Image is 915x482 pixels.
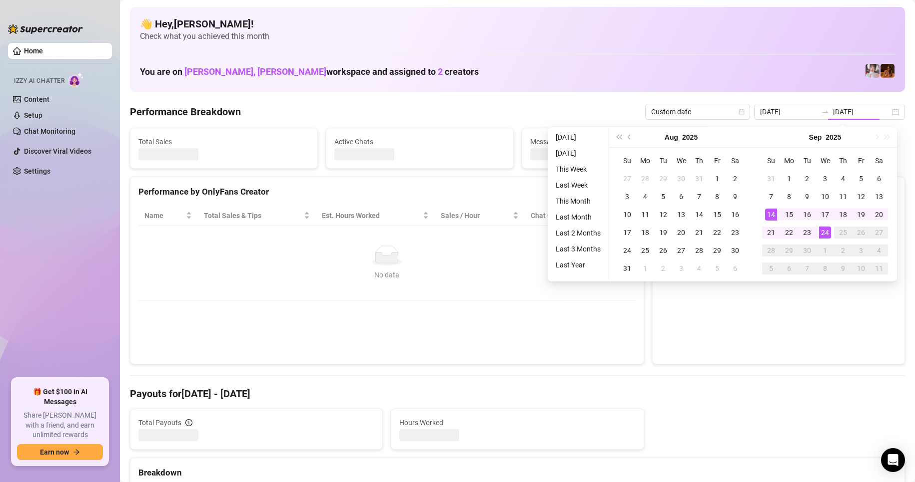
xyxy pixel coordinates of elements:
[138,466,897,480] div: Breakdown
[833,106,890,117] input: End date
[68,72,84,87] img: AI Chatter
[138,417,181,428] span: Total Payouts
[661,185,897,199] div: Sales by OnlyFans Creator
[739,109,745,115] span: calendar
[24,111,42,119] a: Setup
[24,127,75,135] a: Chat Monitoring
[8,24,83,34] img: logo-BBDzfeDw.svg
[530,136,701,147] span: Messages Sent
[17,444,103,460] button: Earn nowarrow-right
[531,210,621,221] span: Chat Conversion
[322,210,421,221] div: Est. Hours Worked
[140,31,895,42] span: Check what you achieved this month
[24,167,50,175] a: Settings
[144,210,184,221] span: Name
[17,411,103,440] span: Share [PERSON_NAME] with a friend, and earn unlimited rewards
[881,64,895,78] img: PantheraX
[525,206,635,226] th: Chat Conversion
[17,387,103,407] span: 🎁 Get $100 in AI Messages
[866,64,880,78] img: Rosie
[148,269,626,280] div: No data
[130,105,241,119] h4: Performance Breakdown
[399,417,635,428] span: Hours Worked
[821,108,829,116] span: swap-right
[138,136,309,147] span: Total Sales
[140,66,479,77] h1: You are on workspace and assigned to creators
[184,66,326,77] span: [PERSON_NAME], [PERSON_NAME]
[760,106,817,117] input: Start date
[24,95,49,103] a: Content
[185,419,192,426] span: info-circle
[651,104,744,119] span: Custom date
[438,66,443,77] span: 2
[198,206,316,226] th: Total Sales & Tips
[441,210,511,221] span: Sales / Hour
[138,185,636,199] div: Performance by OnlyFans Creator
[334,136,505,147] span: Active Chats
[204,210,302,221] span: Total Sales & Tips
[24,147,91,155] a: Discover Viral Videos
[14,76,64,86] span: Izzy AI Chatter
[138,206,198,226] th: Name
[40,448,69,456] span: Earn now
[821,108,829,116] span: to
[140,17,895,31] h4: 👋 Hey, [PERSON_NAME] !
[881,448,905,472] div: Open Intercom Messenger
[435,206,525,226] th: Sales / Hour
[24,47,43,55] a: Home
[130,387,905,401] h4: Payouts for [DATE] - [DATE]
[73,449,80,456] span: arrow-right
